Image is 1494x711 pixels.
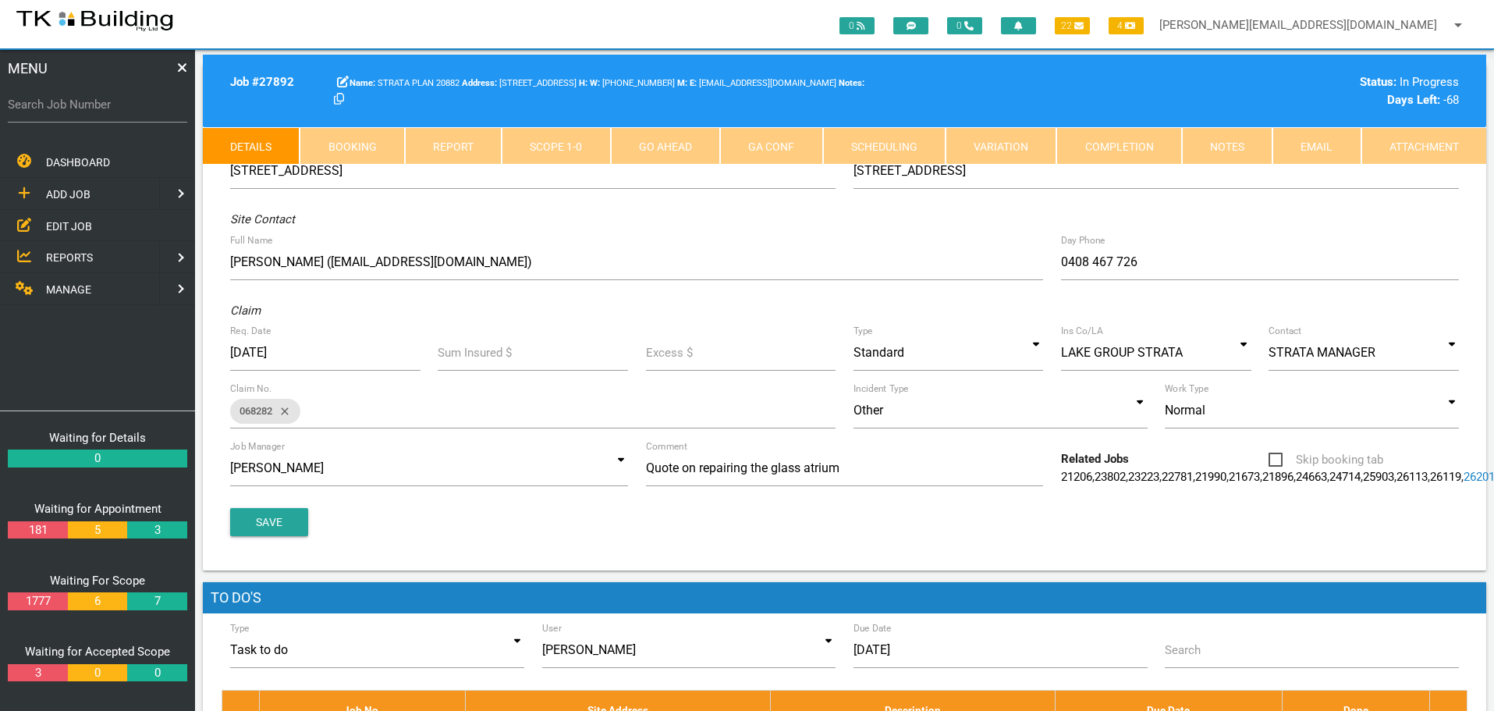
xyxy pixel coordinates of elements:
[46,188,90,201] span: ADD JOB
[1095,470,1126,484] a: 23802
[203,582,1486,613] h1: To Do's
[502,127,610,165] a: Scope 1-0
[1363,470,1394,484] a: 25903
[1052,450,1260,485] div: , , , , , , , , , , , ,
[1061,452,1129,466] b: Related Jobs
[350,78,375,88] b: Name:
[1262,470,1293,484] a: 21896
[690,78,697,88] b: E:
[1430,470,1461,484] a: 26119
[462,78,577,88] span: [STREET_ADDRESS]
[46,251,93,264] span: REPORTS
[230,75,294,89] b: Job # 27892
[405,127,502,165] a: Report
[1061,233,1105,247] label: Day Phone
[8,450,187,467] a: 0
[8,521,67,539] a: 181
[1056,127,1181,165] a: Completion
[50,574,145,588] a: Waiting For Scope
[590,78,600,88] b: W:
[272,399,291,424] i: close
[1360,75,1396,89] b: Status:
[300,127,404,165] a: Booking
[16,8,174,33] img: s3file
[34,502,161,516] a: Waiting for Appointment
[1272,127,1361,165] a: Email
[25,645,170,659] a: Waiting for Accepted Scope
[8,58,48,79] span: MENU
[8,592,67,610] a: 1777
[646,439,687,453] label: Comment
[1229,470,1260,484] a: 21673
[127,592,186,610] a: 7
[839,17,875,34] span: 0
[677,78,687,88] b: M:
[334,93,344,107] a: Click here copy customer information.
[438,344,512,362] label: Sum Insured $
[1061,470,1092,484] a: 21206
[823,127,946,165] a: Scheduling
[720,127,822,165] a: GA Conf
[579,78,590,88] span: Home Phone
[947,17,982,34] span: 0
[230,508,308,536] button: Save
[1396,470,1428,484] a: 26113
[46,156,110,169] span: DASHBOARD
[853,324,873,338] label: Type
[579,78,587,88] b: H:
[8,664,67,682] a: 3
[230,621,250,635] label: Type
[230,399,300,424] div: 068282
[46,219,92,232] span: EDIT JOB
[1361,127,1486,165] a: Attachment
[49,431,146,445] a: Waiting for Details
[542,621,562,635] label: User
[1162,470,1193,484] a: 22781
[1387,93,1440,107] b: Days Left:
[203,127,300,165] a: Details
[1165,382,1208,396] label: Work Type
[8,96,187,114] label: Search Job Number
[230,304,261,318] i: Claim
[1329,470,1361,484] a: 24714
[1269,450,1383,470] span: Skip booking tab
[646,344,693,362] label: Excess $
[1109,17,1144,34] span: 4
[127,664,186,682] a: 0
[350,78,460,88] span: STRATA PLAN 20882
[230,233,272,247] label: Full Name
[68,592,127,610] a: 6
[46,283,91,296] span: MANAGE
[690,78,836,88] span: [EMAIL_ADDRESS][DOMAIN_NAME]
[853,382,908,396] label: Incident Type
[1296,470,1327,484] a: 24663
[1055,17,1090,34] span: 22
[1165,73,1459,108] div: In Progress -68
[230,212,295,226] i: Site Contact
[230,382,272,396] label: Claim No.
[839,78,864,88] b: Notes:
[853,621,892,635] label: Due Date
[68,521,127,539] a: 5
[230,324,271,338] label: Req. Date
[946,127,1056,165] a: Variation
[590,78,675,88] span: ..
[1182,127,1272,165] a: Notes
[127,521,186,539] a: 3
[1269,324,1301,338] label: Contact
[230,439,285,453] label: Job Manager
[1165,642,1201,659] label: Search
[68,664,127,682] a: 0
[611,127,720,165] a: Go Ahead
[462,78,497,88] b: Address:
[1195,470,1226,484] a: 21990
[1128,470,1159,484] a: 23223
[1061,324,1103,338] label: Ins Co/LA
